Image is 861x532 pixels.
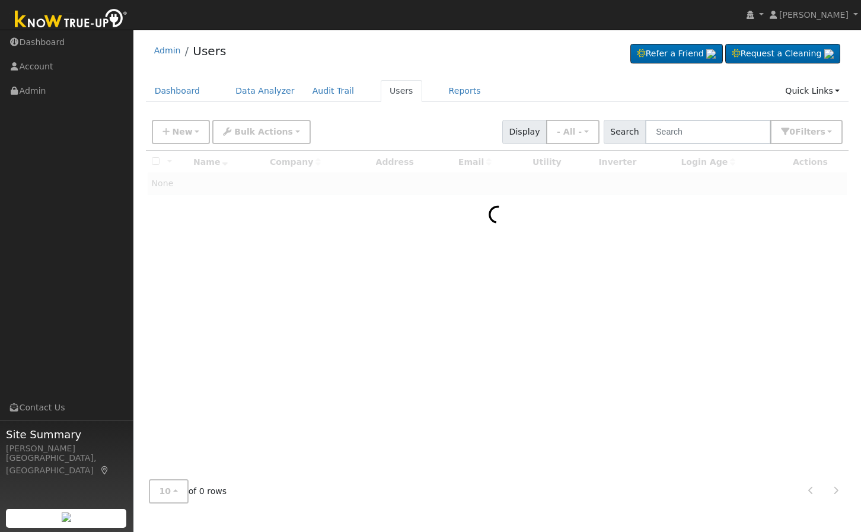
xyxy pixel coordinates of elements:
[776,80,849,102] a: Quick Links
[234,127,293,136] span: Bulk Actions
[6,452,127,477] div: [GEOGRAPHIC_DATA], [GEOGRAPHIC_DATA]
[546,120,599,144] button: - All -
[440,80,490,102] a: Reports
[149,479,227,504] span: of 0 rows
[193,44,226,58] a: Users
[212,120,310,144] button: Bulk Actions
[100,466,110,475] a: Map
[154,46,181,55] a: Admin
[645,120,771,144] input: Search
[62,512,71,522] img: retrieve
[146,80,209,102] a: Dashboard
[172,127,192,136] span: New
[770,120,843,144] button: 0Filters
[152,120,211,144] button: New
[304,80,363,102] a: Audit Trail
[149,479,189,504] button: 10
[820,127,825,136] span: s
[6,442,127,455] div: [PERSON_NAME]
[630,44,723,64] a: Refer a Friend
[824,49,834,59] img: retrieve
[604,120,646,144] span: Search
[706,49,716,59] img: retrieve
[9,7,133,33] img: Know True-Up
[779,10,849,20] span: [PERSON_NAME]
[381,80,422,102] a: Users
[725,44,840,64] a: Request a Cleaning
[502,120,547,144] span: Display
[795,127,825,136] span: Filter
[6,426,127,442] span: Site Summary
[227,80,304,102] a: Data Analyzer
[160,486,171,496] span: 10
